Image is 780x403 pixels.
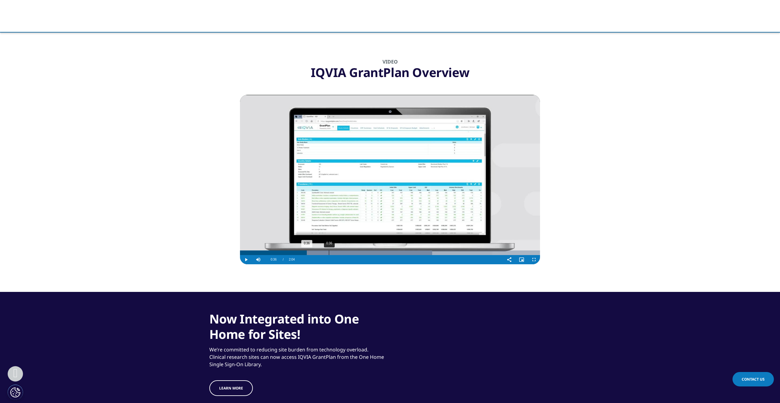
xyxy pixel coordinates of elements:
[240,95,540,264] video-js: Video Player
[742,377,765,382] span: Contact Us
[240,65,540,80] div: IQVIA GrantPlan Overview
[209,342,386,368] div: We’re committed to reducing site burden from technology overload. Clinical research sites can now...
[240,255,252,264] button: Play
[240,59,540,65] div: Video
[240,250,540,255] div: Progress Bar
[283,258,283,261] span: /
[271,255,276,264] span: 0:36
[209,380,253,396] a: LEARN MORE
[732,372,774,386] a: Contact Us
[219,386,243,391] span: LEARN MORE
[528,255,540,264] button: Fullscreen
[289,255,295,264] span: 2:04
[209,307,386,342] div: Now Integrated into One Home for Sites!
[503,255,516,264] button: Share
[8,385,23,400] button: Cookies Settings
[252,255,264,264] button: Mute
[516,255,528,264] button: Picture-in-Picture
